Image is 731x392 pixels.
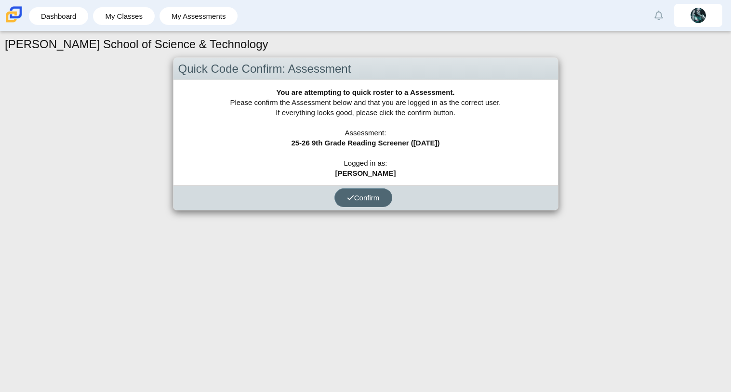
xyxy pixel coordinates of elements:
[291,139,439,147] b: 25-26 9th Grade Reading Screener ([DATE])
[5,36,268,52] h1: [PERSON_NAME] School of Science & Technology
[164,7,233,25] a: My Assessments
[4,18,24,26] a: Carmen School of Science & Technology
[648,5,669,26] a: Alerts
[34,7,83,25] a: Dashboard
[173,58,558,80] div: Quick Code Confirm: Assessment
[173,80,558,185] div: Please confirm the Assessment below and that you are logged in as the correct user. If everything...
[347,194,380,202] span: Confirm
[334,188,392,207] button: Confirm
[4,4,24,25] img: Carmen School of Science & Technology
[674,4,722,27] a: terrell.mcclinton.6h7aIM
[276,88,454,96] b: You are attempting to quick roster to a Assessment.
[691,8,706,23] img: terrell.mcclinton.6h7aIM
[98,7,150,25] a: My Classes
[335,169,396,177] b: [PERSON_NAME]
